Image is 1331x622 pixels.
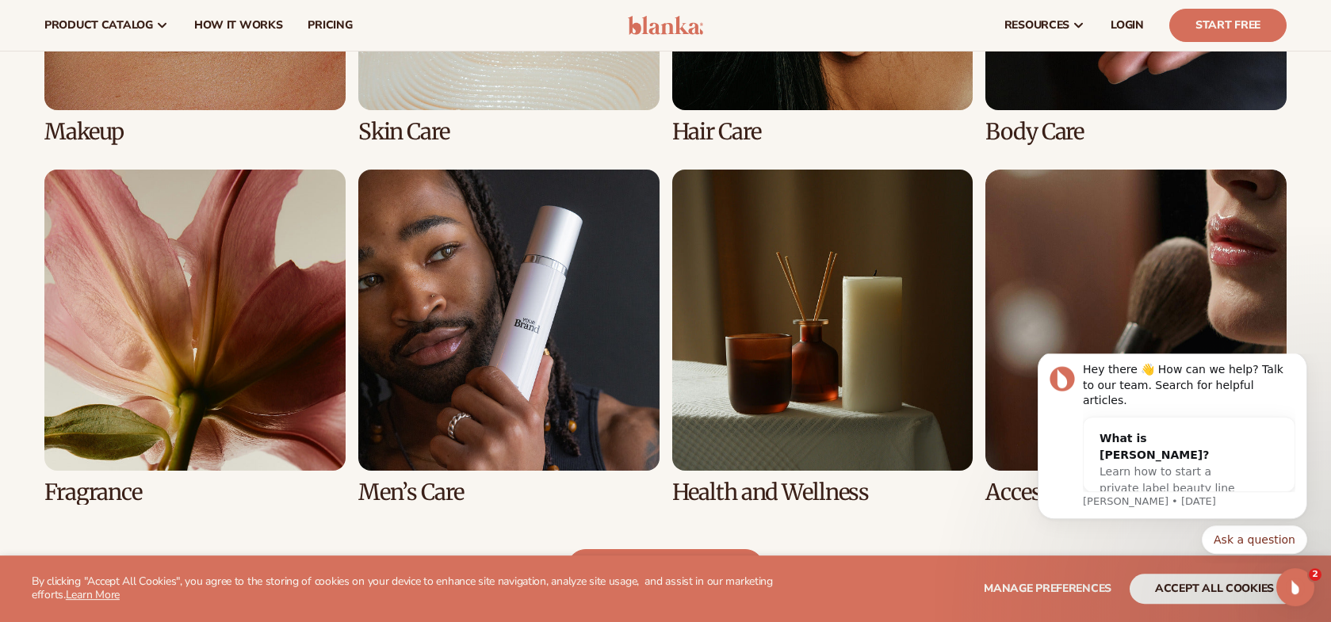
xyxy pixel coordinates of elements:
[66,587,120,602] a: Learn More
[1309,568,1321,581] span: 2
[1004,19,1069,32] span: resources
[24,172,293,200] div: Quick reply options
[1130,574,1299,604] button: accept all cookies
[985,120,1287,144] h3: Body Care
[44,120,346,144] h3: Makeup
[358,120,660,144] h3: Skin Care
[984,581,1111,596] span: Manage preferences
[672,170,973,505] div: 7 / 8
[70,64,249,173] div: What is [PERSON_NAME]?Learn how to start a private label beauty line with [PERSON_NAME]
[188,172,293,200] button: Quick reply: Ask a question
[985,170,1287,505] div: 8 / 8
[358,170,660,505] div: 6 / 8
[69,9,281,55] div: Hey there 👋 How can we help? Talk to our team. Search for helpful articles.
[1014,353,1331,563] iframe: Intercom notifications message
[36,13,61,38] img: Profile image for Lee
[1111,19,1144,32] span: LOGIN
[69,141,281,155] p: Message from Lee, sent 2d ago
[1276,568,1314,606] iframe: Intercom live chat
[32,575,776,602] p: By clicking "Accept All Cookies", you agree to the storing of cookies on your device to enhance s...
[308,19,352,32] span: pricing
[194,19,283,32] span: How It Works
[86,77,233,110] div: What is [PERSON_NAME]?
[984,574,1111,604] button: Manage preferences
[86,112,221,158] span: Learn how to start a private label beauty line with [PERSON_NAME]
[672,120,973,144] h3: Hair Care
[44,19,153,32] span: product catalog
[44,170,346,505] div: 5 / 8
[628,16,703,35] img: logo
[69,9,281,139] div: Message content
[567,549,764,587] a: view full catalog
[1169,9,1287,42] a: Start Free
